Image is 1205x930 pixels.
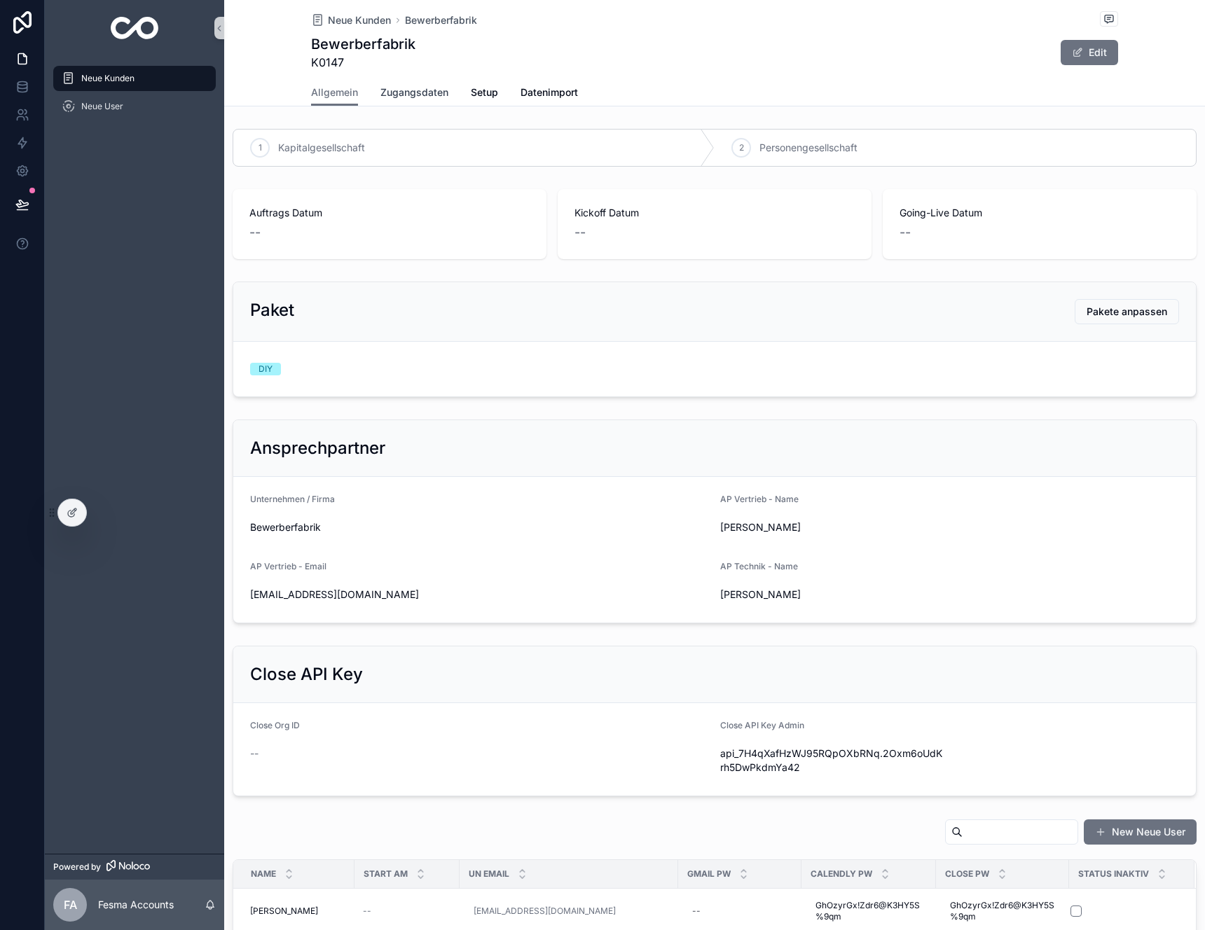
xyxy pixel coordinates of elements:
span: Neue User [81,101,123,112]
a: -- [363,905,451,917]
span: [PERSON_NAME] [720,588,944,602]
span: AP Technik - Name [720,561,798,571]
a: [PERSON_NAME] [250,905,346,917]
span: K0147 [311,54,415,71]
a: Allgemein [311,80,358,106]
a: Neue Kunden [311,13,391,27]
div: DIY [259,363,273,375]
a: GhOzyrGx!Zdr6@K3HY5S%9qm [944,894,1061,928]
span: [PERSON_NAME] [250,905,318,917]
span: FA [64,896,77,913]
h2: Close API Key [250,663,363,686]
span: Status Inaktiv [1078,868,1149,880]
span: Unternehmen / Firma [250,494,335,504]
span: -- [249,223,261,242]
span: [PERSON_NAME] [720,520,944,534]
span: Close Org ID [250,720,300,730]
a: Zugangsdaten [380,80,448,108]
span: Gmail Pw [687,868,731,880]
a: [EMAIL_ADDRESS][DOMAIN_NAME] [468,900,670,922]
a: Bewerberfabrik [405,13,477,27]
p: Fesma Accounts [98,898,174,912]
span: -- [900,223,911,242]
button: Pakete anpassen [1075,299,1179,324]
a: Datenimport [521,80,578,108]
span: GhOzyrGx!Zdr6@K3HY5S%9qm [950,900,1055,922]
span: Close API Key Admin [720,720,804,730]
span: Auftrags Datum [249,206,530,220]
span: Name [251,868,276,880]
span: Zugangsdaten [380,85,448,99]
a: [EMAIL_ADDRESS][DOMAIN_NAME] [474,905,616,917]
span: Powered by [53,861,101,873]
a: -- [687,900,793,922]
span: GhOzyrGx!Zdr6@K3HY5S%9qm [815,900,922,922]
span: -- [363,905,371,917]
span: Kapitalgesellschaft [278,141,365,155]
button: Edit [1061,40,1118,65]
span: api_7H4qXafHzWJ95RQpOXbRNq.2Oxm6oUdKrh5DwPkdmYa42 [720,747,944,775]
span: Neue Kunden [81,73,135,84]
span: Allgemein [311,85,358,99]
div: scrollable content [45,56,224,137]
div: -- [692,905,701,917]
span: Kickoff Datum [574,206,855,220]
span: AP Vertrieb - Email [250,561,326,571]
span: Calendly Pw [811,868,872,880]
a: Neue User [53,94,216,119]
a: Setup [471,80,498,108]
h2: Paket [250,299,294,321]
span: -- [250,747,259,761]
h2: Ansprechpartner [250,437,385,459]
span: [EMAIL_ADDRESS][DOMAIN_NAME] [250,588,709,602]
span: Bewerberfabrik [250,520,709,534]
span: Neue Kunden [328,13,391,27]
span: Personengesellschaft [759,141,858,155]
span: UN Email [469,868,509,880]
a: GhOzyrGx!Zdr6@K3HY5S%9qm [810,894,928,928]
img: App logo [111,17,159,39]
span: Setup [471,85,498,99]
span: Datenimport [521,85,578,99]
span: 2 [739,142,744,153]
span: -- [574,223,586,242]
a: Powered by [45,854,224,880]
span: Going-Live Datum [900,206,1180,220]
span: AP Vertrieb - Name [720,494,799,504]
span: 1 [259,142,262,153]
span: Pakete anpassen [1087,305,1167,319]
h1: Bewerberfabrik [311,34,415,54]
span: Close Pw [945,868,989,880]
span: Start am [364,868,408,880]
a: Neue Kunden [53,66,216,91]
button: New Neue User [1084,819,1197,845]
